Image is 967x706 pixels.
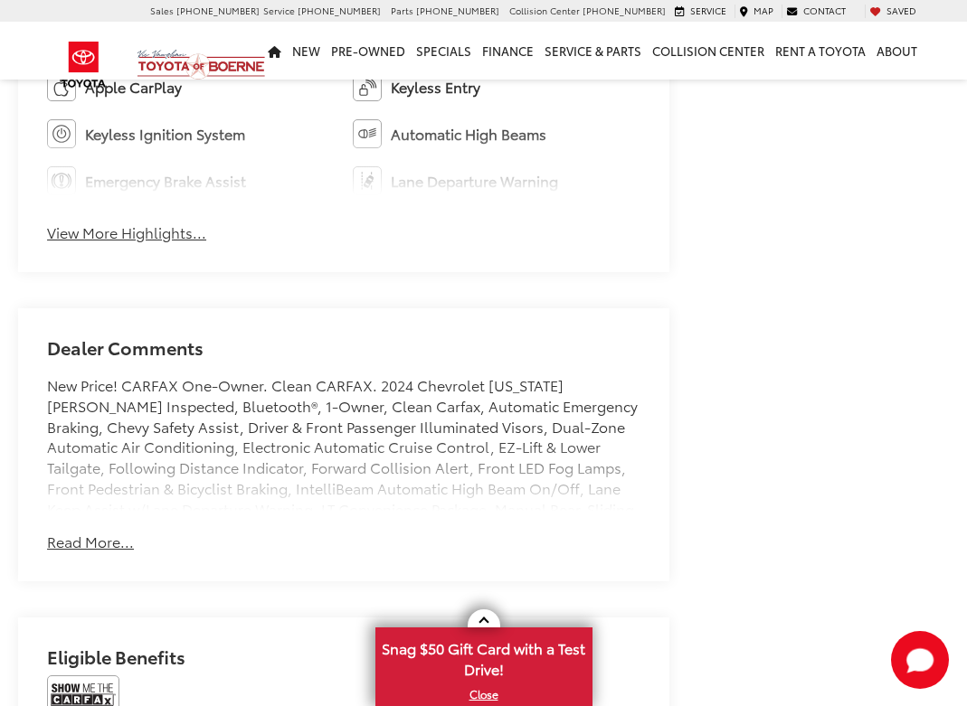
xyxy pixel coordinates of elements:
a: Finance [477,22,539,80]
a: Pre-Owned [326,22,411,80]
span: Service [263,4,295,17]
span: Snag $50 Gift Card with a Test Drive! [377,629,591,684]
a: Service [670,5,731,17]
span: [PHONE_NUMBER] [298,4,381,17]
span: Parts [391,4,413,17]
a: Collision Center [647,22,770,80]
span: Service [690,4,726,17]
a: My Saved Vehicles [865,5,921,17]
a: Specials [411,22,477,80]
span: Saved [886,4,916,17]
img: Keyless Ignition System [47,119,76,148]
span: Sales [150,4,174,17]
button: Read More... [47,532,134,552]
a: Map [735,5,778,17]
img: Keyless Entry [353,72,382,101]
a: Rent a Toyota [770,22,871,80]
span: [PHONE_NUMBER] [176,4,260,17]
h2: Eligible Benefits [47,646,640,675]
span: Contact [803,4,846,17]
span: Collision Center [509,4,580,17]
button: View More Highlights... [47,222,206,243]
a: Service & Parts: Opens in a new tab [539,22,647,80]
button: Toggle Chat Window [891,631,949,689]
img: Automatic High Beams [353,119,382,148]
span: [PHONE_NUMBER] [583,4,666,17]
img: Toyota [50,35,118,94]
h2: Dealer Comments [47,337,640,375]
div: New Price! CARFAX One-Owner. Clean CARFAX. 2024 Chevrolet [US_STATE] [PERSON_NAME] Inspected, Blu... [47,375,640,511]
svg: Start Chat [891,631,949,689]
span: Keyless Entry [391,77,480,98]
a: Contact [782,5,850,17]
img: Vic Vaughan Toyota of Boerne [137,49,266,80]
span: Map [754,4,773,17]
a: About [871,22,923,80]
a: New [287,22,326,80]
span: [PHONE_NUMBER] [416,4,499,17]
a: Home [262,22,287,80]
